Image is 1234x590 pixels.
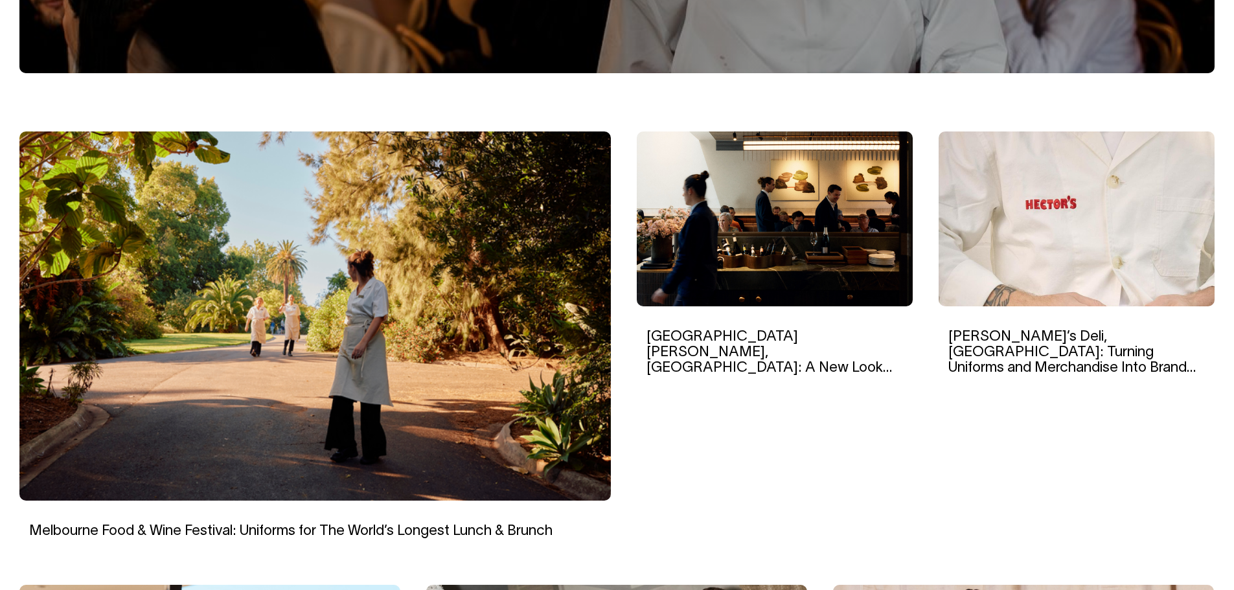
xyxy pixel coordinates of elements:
[646,330,892,406] a: [GEOGRAPHIC_DATA][PERSON_NAME], [GEOGRAPHIC_DATA]: A New Look For The Most Anticipated Opening of...
[19,131,611,501] img: Melbourne Food & Wine Festival: Uniforms for The World’s Longest Lunch & Brunch
[637,131,913,306] img: Saint Peter, Sydney: A New Look For The Most Anticipated Opening of 2024
[939,131,1215,306] img: Hector’s Deli, Melbourne: Turning Uniforms and Merchandise Into Brand Assets
[948,330,1196,391] a: [PERSON_NAME]’s Deli, [GEOGRAPHIC_DATA]: Turning Uniforms and Merchandise Into Brand Assets
[29,525,553,538] a: Melbourne Food & Wine Festival: Uniforms for The World’s Longest Lunch & Brunch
